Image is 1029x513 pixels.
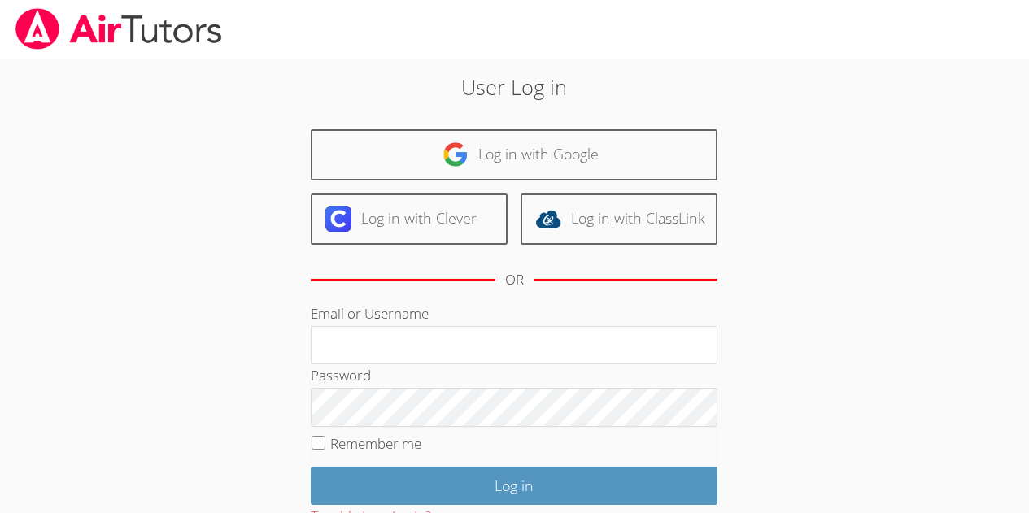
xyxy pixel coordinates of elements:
[535,206,561,232] img: classlink-logo-d6bb404cc1216ec64c9a2012d9dc4662098be43eaf13dc465df04b49fa7ab582.svg
[505,268,524,292] div: OR
[443,141,469,167] img: google-logo-50288ca7cdecda66e5e0955fdab243c47b7ad437acaf1139b6f446037453330a.svg
[311,193,508,245] a: Log in with Clever
[237,72,792,102] h2: User Log in
[311,129,717,180] a: Log in with Google
[311,366,371,385] label: Password
[311,304,429,323] label: Email or Username
[325,206,351,232] img: clever-logo-6eab21bc6e7a338710f1a6ff85c0baf02591cd810cc4098c63d3a4b26e2feb20.svg
[521,193,717,245] a: Log in with ClassLink
[14,8,224,50] img: airtutors_banner-c4298cdbf04f3fff15de1276eac7730deb9818008684d7c2e4769d2f7ddbe033.png
[311,467,717,505] input: Log in
[330,434,421,453] label: Remember me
